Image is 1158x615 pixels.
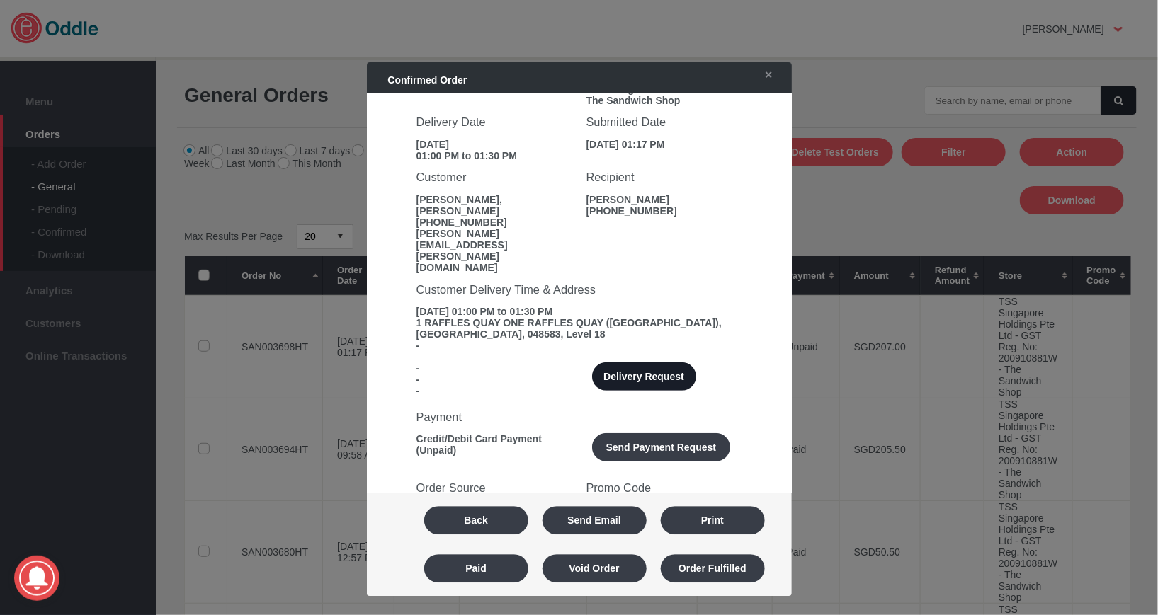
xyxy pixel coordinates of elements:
div: [DATE] 01:17 PM [586,139,742,150]
button: Paid [424,554,528,582]
h3: Customer [416,171,572,185]
div: [PERSON_NAME][EMAIL_ADDRESS][PERSON_NAME][DOMAIN_NAME] [416,228,572,273]
h3: Order Source [416,481,572,495]
div: 01:00 PM to 01:30 PM [416,150,572,161]
h3: Delivery Date [416,116,572,130]
div: - [416,340,742,352]
h3: Promo Code [586,481,742,495]
div: - [416,363,572,374]
div: [PHONE_NUMBER] [586,205,742,217]
div: [PHONE_NUMBER] [416,217,572,228]
div: Confirmed Order [374,67,744,93]
h3: Recipient [586,171,742,185]
h3: Payment [416,410,742,424]
h3: Submitted Date [586,116,742,130]
div: Credit/Debit Card Payment [416,434,572,445]
div: [PERSON_NAME], [PERSON_NAME] [416,194,572,217]
div: [PERSON_NAME] [586,194,742,205]
a: ✕ [751,62,780,88]
button: Delivery Request [592,363,696,391]
button: Send Payment Request [592,434,731,462]
h3: Customer Delivery Time & Address [416,283,742,297]
button: Back [424,506,528,534]
button: Order Fulfilled [661,554,765,582]
button: Void Order [543,554,647,582]
div: [DATE] 01:00 PM to 01:30 PM [416,306,742,318]
button: Print [661,506,765,534]
div: [DATE] [416,139,572,150]
div: - [416,386,572,397]
div: - [416,374,572,386]
div: 1 RAFFLES QUAY ONE RAFFLES QUAY ([GEOGRAPHIC_DATA]), [GEOGRAPHIC_DATA], 048583, Level 18 [416,318,742,340]
div: (Unpaid) [416,445,572,456]
button: Send Email [543,506,647,534]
